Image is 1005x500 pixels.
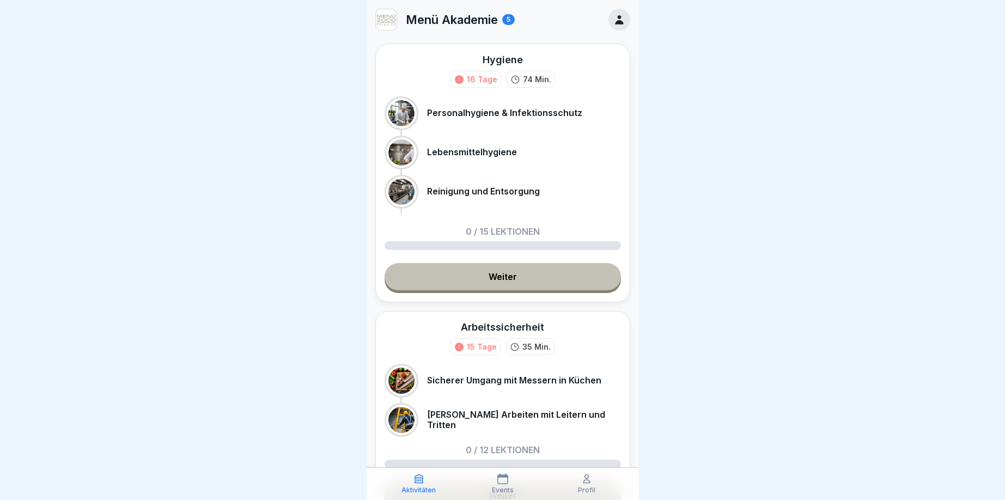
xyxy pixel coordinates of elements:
[376,9,397,30] img: v3gslzn6hrr8yse5yrk8o2yg.png
[523,74,551,85] p: 74 Min.
[466,446,540,454] p: 0 / 12 Lektionen
[492,486,514,494] p: Events
[522,341,551,352] p: 35 Min.
[502,14,515,25] div: 5
[401,486,436,494] p: Aktivitäten
[427,410,621,430] p: [PERSON_NAME] Arbeiten mit Leitern und Tritten
[406,13,498,27] p: Menü Akademie
[467,341,497,352] div: 15 Tage
[427,375,601,386] p: Sicherer Umgang mit Messern in Küchen
[483,53,523,66] div: Hygiene
[385,263,621,290] a: Weiter
[467,74,497,85] div: 16 Tage
[427,186,540,197] p: Reinigung und Entsorgung
[427,108,582,118] p: Personalhygiene & Infektionsschutz
[466,227,540,236] p: 0 / 15 Lektionen
[578,486,595,494] p: Profil
[427,147,517,157] p: Lebensmittelhygiene
[461,320,544,334] div: Arbeitssicherheit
